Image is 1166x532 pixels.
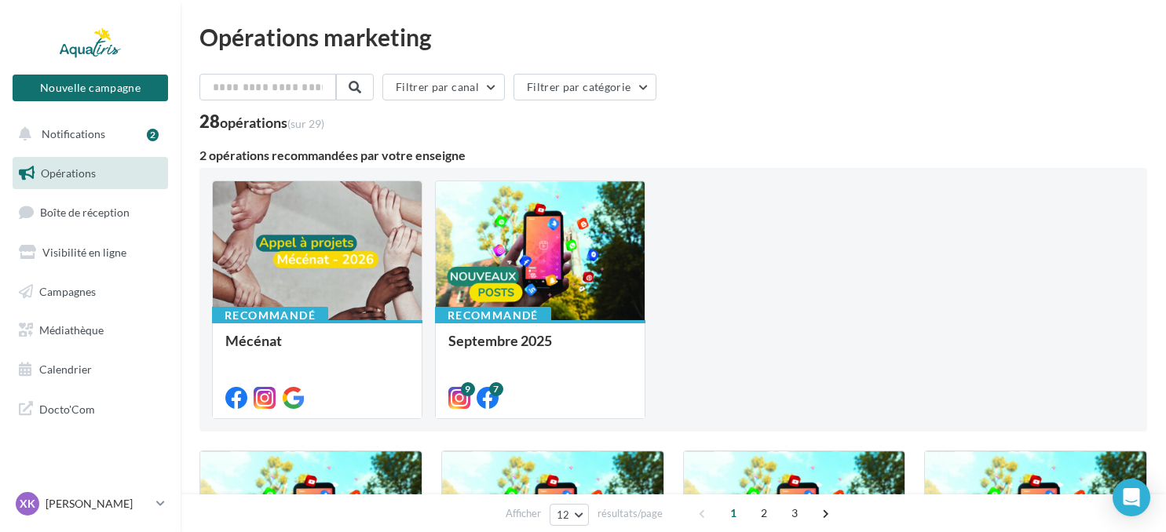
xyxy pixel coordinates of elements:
[9,236,171,269] a: Visibilité en ligne
[13,75,168,101] button: Nouvelle campagne
[147,129,159,141] div: 2
[41,166,96,180] span: Opérations
[506,506,541,521] span: Afficher
[225,333,409,364] div: Mécénat
[550,504,590,526] button: 12
[46,496,150,512] p: [PERSON_NAME]
[461,382,475,396] div: 9
[782,501,807,526] span: 3
[9,353,171,386] a: Calendrier
[42,127,105,140] span: Notifications
[13,489,168,519] a: XK [PERSON_NAME]
[199,113,324,130] div: 28
[39,323,104,337] span: Médiathèque
[448,333,632,364] div: Septembre 2025
[39,363,92,376] span: Calendrier
[435,307,551,324] div: Recommandé
[9,392,171,425] a: Docto'Com
[9,275,171,308] a: Campagnes
[557,508,570,521] span: 12
[199,25,1147,49] div: Opérations marketing
[212,307,328,324] div: Recommandé
[598,506,663,521] span: résultats/page
[1113,479,1150,516] div: Open Intercom Messenger
[9,157,171,190] a: Opérations
[39,284,96,297] span: Campagnes
[489,382,503,396] div: 7
[199,149,1147,162] div: 2 opérations recommandées par votre enseigne
[220,115,324,129] div: opérations
[9,314,171,347] a: Médiathèque
[514,74,656,100] button: Filtrer par catégorie
[751,501,777,526] span: 2
[287,117,324,130] span: (sur 29)
[382,74,505,100] button: Filtrer par canal
[721,501,746,526] span: 1
[40,206,130,219] span: Boîte de réception
[20,496,35,512] span: XK
[42,246,126,259] span: Visibilité en ligne
[39,399,95,419] span: Docto'Com
[9,118,165,151] button: Notifications 2
[9,195,171,229] a: Boîte de réception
